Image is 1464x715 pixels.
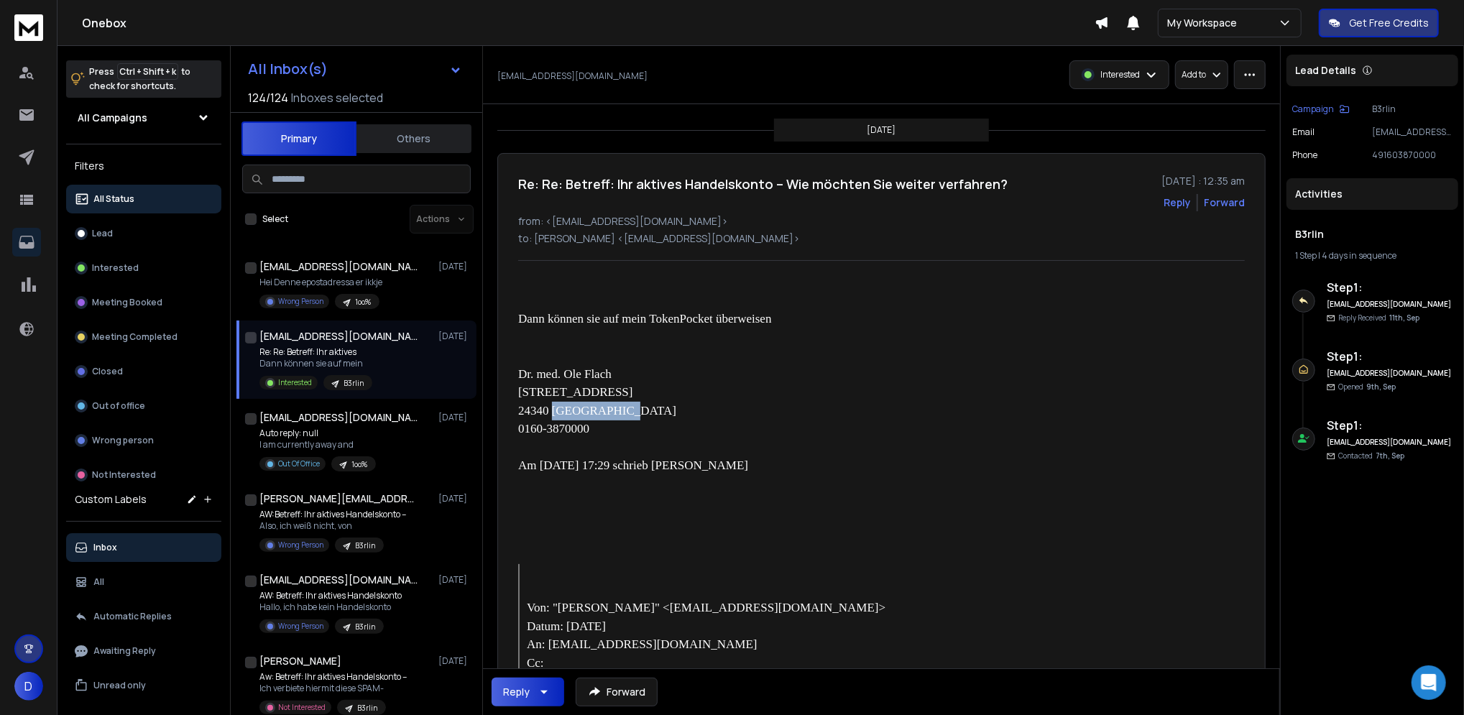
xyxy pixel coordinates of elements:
button: D [14,672,43,701]
button: Reply [492,678,564,706]
p: All [93,576,104,588]
h6: [EMAIL_ADDRESS][DOMAIN_NAME] [1327,299,1453,310]
h1: [PERSON_NAME][EMAIL_ADDRESS][DOMAIN_NAME] [259,492,418,506]
p: from: <[EMAIL_ADDRESS][DOMAIN_NAME]> [518,214,1245,229]
p: Interested [92,262,139,274]
div: Von: "[PERSON_NAME]" <[EMAIL_ADDRESS][DOMAIN_NAME]> Datum: [DATE] An: [EMAIL_ADDRESS][DOMAIN_NAME... [527,599,938,691]
div: Dann können sie auf mein TokenPocket überweisen [518,310,938,328]
h6: Step 1 : [1327,417,1453,434]
p: Interested [278,377,312,388]
p: Wrong Person [278,296,323,307]
p: Phone [1292,149,1317,161]
p: Wrong Person [278,540,323,550]
p: [DATE] [438,493,471,504]
p: AW:Betreff: Ihr aktives Handelskonto – [259,509,406,520]
p: Out Of Office [278,458,320,469]
p: B3rlin [355,622,375,632]
button: All Status [66,185,221,213]
p: Wrong Person [278,621,323,632]
p: Add to [1182,69,1206,80]
div: Forward [1204,195,1245,210]
p: Campaign [1292,103,1334,115]
h1: [EMAIL_ADDRESS][DOMAIN_NAME] [259,573,418,587]
h1: Re: Re: Betreff: Ihr aktives Handelskonto – Wie möchten Sie weiter verfahren? [518,174,1008,194]
p: Email [1292,126,1315,138]
h6: [EMAIL_ADDRESS][DOMAIN_NAME] [1327,368,1453,379]
p: [EMAIL_ADDRESS][DOMAIN_NAME] [1372,126,1453,138]
h1: All Campaigns [78,111,147,125]
h1: [EMAIL_ADDRESS][DOMAIN_NAME] [259,259,418,274]
p: Get Free Credits [1349,16,1429,30]
h1: B3rlin [1295,227,1450,241]
h3: Custom Labels [75,492,147,507]
div: | [1295,250,1450,262]
button: All Inbox(s) [236,55,474,83]
p: 1oo% [355,297,371,308]
p: Lead Details [1295,63,1356,78]
img: logo [14,14,43,41]
button: Closed [66,357,221,386]
div: Open Intercom Messenger [1412,665,1446,700]
p: Contacted [1338,451,1404,461]
p: Dann können sie auf mein [259,358,372,369]
button: Reply [1164,195,1191,210]
p: Awaiting Reply [93,645,156,657]
p: Automatic Replies [93,611,172,622]
button: Awaiting Reply [66,637,221,665]
p: My Workspace [1167,16,1243,30]
button: Out of office [66,392,221,420]
button: Forward [576,678,658,706]
h1: All Inbox(s) [248,62,328,76]
span: 4 days in sequence [1322,249,1396,262]
p: Wrong person [92,435,154,446]
p: B3rlin [1372,103,1453,115]
h6: Step 1 : [1327,279,1453,296]
h1: [EMAIL_ADDRESS][DOMAIN_NAME] [259,329,418,343]
p: Hei Denne epostadressa er ikkje [259,277,382,288]
p: [DATE] [438,331,471,342]
button: Lead [66,219,221,248]
span: 11th, Sep [1389,313,1419,323]
button: Get Free Credits [1319,9,1439,37]
p: [DATE] [438,412,471,423]
p: Not Interested [92,469,156,481]
button: Meeting Completed [66,323,221,351]
span: Ctrl + Shift + k [117,63,178,80]
p: Reply Received [1338,313,1419,323]
div: Activities [1286,178,1458,210]
p: [EMAIL_ADDRESS][DOMAIN_NAME] [497,70,648,82]
button: All Campaigns [66,103,221,132]
p: [DATE] [867,124,896,136]
span: 1 Step [1295,249,1317,262]
p: Out of office [92,400,145,412]
span: 9th, Sep [1366,382,1396,392]
p: B3rlin [355,540,375,551]
p: Interested [1100,69,1140,80]
h6: Step 1 : [1327,348,1453,365]
button: Inbox [66,533,221,562]
p: Not Interested [278,702,326,713]
p: [DATE] [438,655,471,667]
button: Others [356,123,471,154]
p: Meeting Completed [92,331,178,343]
button: Interested [66,254,221,282]
p: Lead [92,228,113,239]
p: B3rlin [357,703,377,714]
h6: [EMAIL_ADDRESS][DOMAIN_NAME] [1327,437,1453,448]
button: Unread only [66,671,221,700]
p: Closed [92,366,123,377]
p: [DATE] [438,574,471,586]
button: Automatic Replies [66,602,221,631]
button: All [66,568,221,596]
p: [DATE] : 12:35 am [1161,174,1245,188]
h3: Inboxes selected [291,89,383,106]
p: to: [PERSON_NAME] <[EMAIL_ADDRESS][DOMAIN_NAME]> [518,231,1245,246]
span: 7th, Sep [1376,451,1404,461]
p: AW: Betreff: Ihr aktives Handelskonto [259,590,402,601]
span: 124 / 124 [248,89,288,106]
p: Unread only [93,680,146,691]
button: Primary [241,121,356,156]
